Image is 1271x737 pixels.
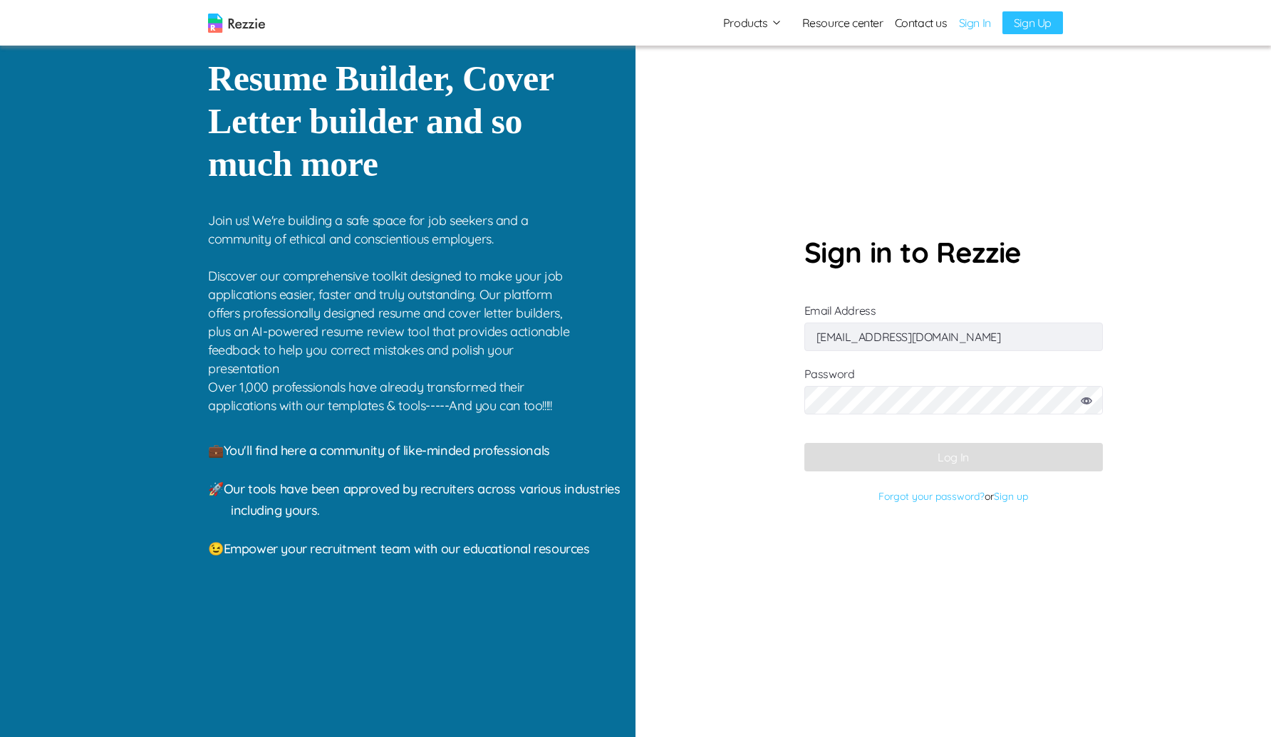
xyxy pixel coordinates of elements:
a: Forgot your password? [878,490,985,503]
button: Products [723,14,782,31]
label: Password [804,367,1103,429]
a: Sign up [994,490,1028,503]
a: Contact us [895,14,948,31]
input: Email Address [804,323,1103,351]
img: logo [208,14,265,33]
a: Sign Up [1002,11,1063,34]
a: Sign In [959,14,991,31]
span: 😉 Empower your recruitment team with our educational resources [208,540,590,557]
span: 🚀 Our tools have been approved by recruiters across various industries including yours. [208,481,620,518]
a: Resource center [802,14,883,31]
p: Over 1,000 professionals have already transformed their applications with our templates & tools--... [208,378,579,415]
p: or [804,486,1103,507]
p: Sign in to Rezzie [804,231,1103,273]
label: Email Address [804,303,1103,344]
input: Password [804,386,1103,414]
p: Resume Builder, Cover Letter builder and so much more [208,57,564,185]
p: Join us! We're building a safe space for job seekers and a community of ethical and conscientious... [208,211,579,378]
button: Log In [804,443,1103,471]
span: 💼 You'll find here a community of like-minded professionals [208,442,550,459]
